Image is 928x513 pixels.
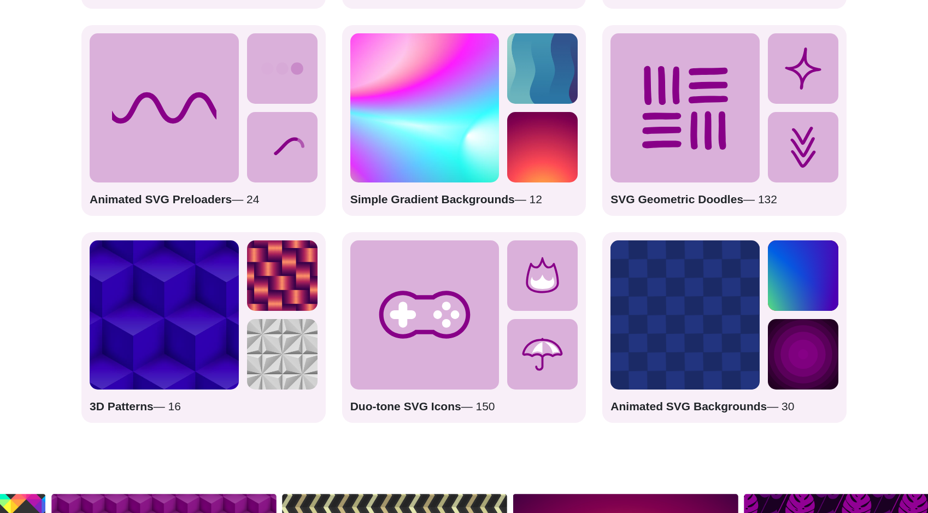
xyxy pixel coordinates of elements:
strong: Animated SVG Preloaders [90,193,232,205]
img: blue-stacked-cube-pattern [90,240,239,390]
strong: Animated SVG Backgrounds [610,400,767,412]
img: red shiny ribbon woven into a pattern [247,240,318,311]
img: glowing yellow warming the purple vector sky [507,112,578,182]
p: — 24 [90,191,318,208]
p: — 12 [350,191,578,208]
p: — 132 [610,191,838,208]
p: — 30 [610,398,838,415]
p: — 16 [90,398,318,415]
img: alternating gradient chain from purple to green [507,33,578,104]
strong: 3D Patterns [90,400,154,412]
img: Triangular 3d panels in a pattern [247,319,318,390]
strong: Duo-tone SVG Icons [350,400,461,412]
img: colorful radial mesh gradient rainbow [350,33,500,182]
strong: SVG Geometric Doodles [610,193,743,205]
strong: Simple Gradient Backgrounds [350,193,515,205]
p: — 150 [350,398,578,415]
